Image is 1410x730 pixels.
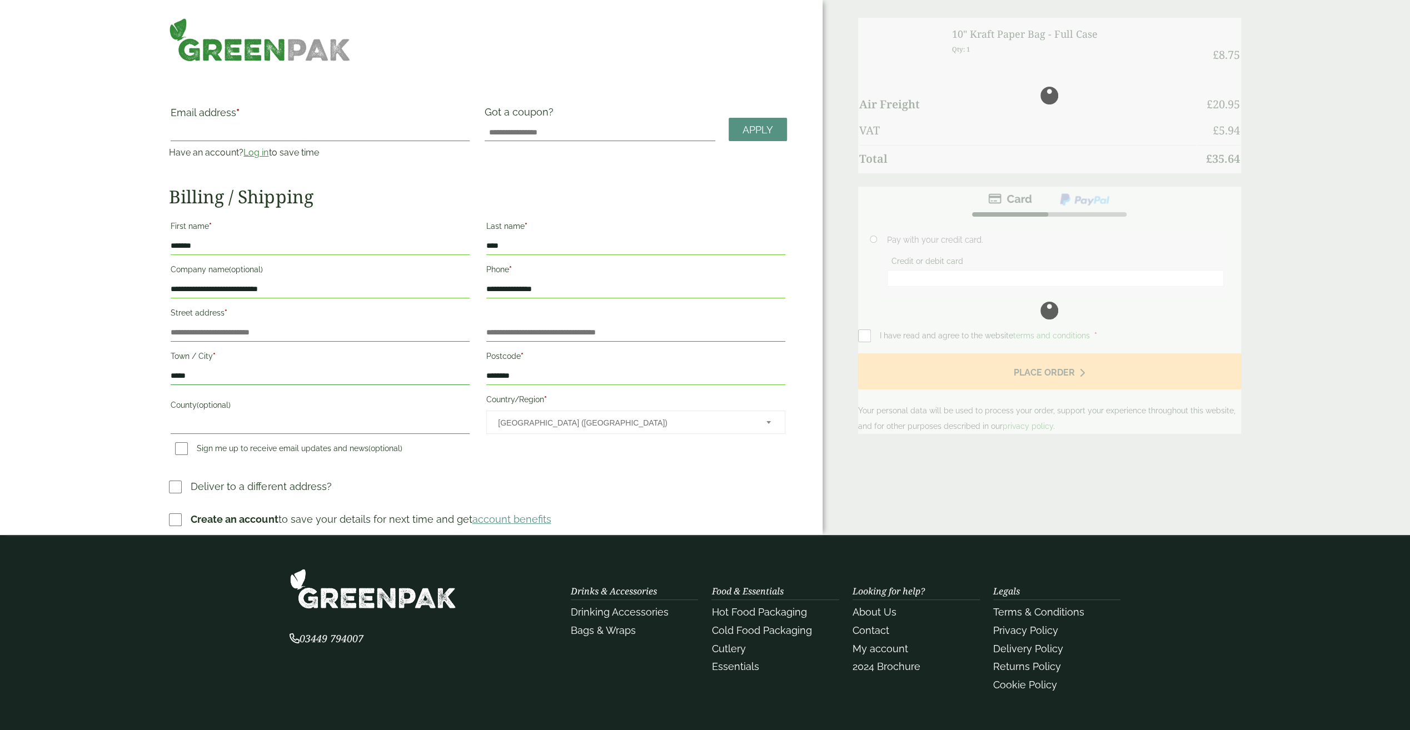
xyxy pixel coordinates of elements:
[243,147,268,158] a: Log in
[169,146,471,159] p: Have an account? to save time
[209,222,212,231] abbr: required
[368,444,402,453] span: (optional)
[525,222,527,231] abbr: required
[509,265,512,274] abbr: required
[290,632,363,645] span: 03449 794007
[993,606,1084,618] a: Terms & Conditions
[290,568,456,609] img: GreenPak Supplies
[743,124,773,136] span: Apply
[171,348,470,367] label: Town / City
[993,643,1063,654] a: Delivery Policy
[486,262,785,281] label: Phone
[485,106,558,123] label: Got a coupon?
[169,186,786,207] h2: Billing / Shipping
[711,606,806,618] a: Hot Food Packaging
[191,513,278,525] strong: Create an account
[993,624,1058,636] a: Privacy Policy
[521,352,524,361] abbr: required
[171,108,470,123] label: Email address
[993,679,1057,691] a: Cookie Policy
[853,624,889,636] a: Contact
[711,661,759,672] a: Essentials
[229,265,263,274] span: (optional)
[498,411,751,434] span: United Kingdom (UK)
[729,118,787,142] a: Apply
[472,513,551,525] a: account benefits
[711,624,811,636] a: Cold Food Packaging
[171,305,470,324] label: Street address
[175,442,188,455] input: Sign me up to receive email updates and news(optional)
[171,218,470,237] label: First name
[169,18,350,62] img: GreenPak Supplies
[191,479,331,494] p: Deliver to a different address?
[171,397,470,416] label: County
[171,262,470,281] label: Company name
[486,348,785,367] label: Postcode
[225,308,227,317] abbr: required
[993,661,1061,672] a: Returns Policy
[571,606,669,618] a: Drinking Accessories
[853,606,896,618] a: About Us
[486,218,785,237] label: Last name
[486,411,785,434] span: Country/Region
[236,107,240,118] abbr: required
[191,512,551,527] p: to save your details for next time and get
[197,401,231,409] span: (optional)
[711,643,745,654] a: Cutlery
[853,643,908,654] a: My account
[486,392,785,411] label: Country/Region
[571,624,636,636] a: Bags & Wraps
[544,395,547,404] abbr: required
[213,352,216,361] abbr: required
[853,661,920,672] a: 2024 Brochure
[290,634,363,644] a: 03449 794007
[171,444,406,456] label: Sign me up to receive email updates and news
